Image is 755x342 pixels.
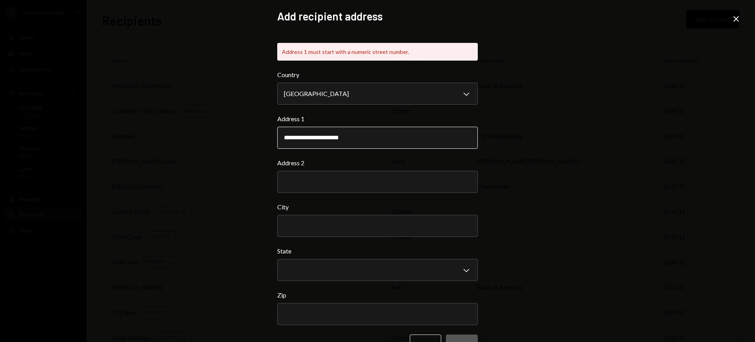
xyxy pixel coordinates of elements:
[277,158,478,168] label: Address 2
[277,43,478,61] div: Address 1 must start with a numeric street number.
[277,259,478,281] button: State
[277,290,478,300] label: Zip
[277,114,478,124] label: Address 1
[277,9,478,24] h2: Add recipient address
[277,246,478,256] label: State
[277,202,478,212] label: City
[277,83,478,105] button: Country
[277,70,478,79] label: Country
